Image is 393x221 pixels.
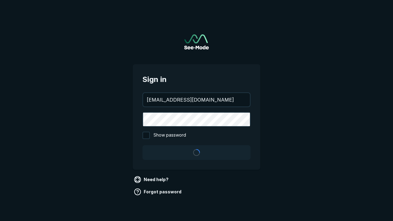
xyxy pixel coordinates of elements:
a: Forgot password [133,187,184,197]
a: Need help? [133,175,171,184]
a: Go to sign in [184,34,209,49]
span: Show password [154,132,186,139]
img: See-Mode Logo [184,34,209,49]
span: Sign in [142,74,251,85]
input: your@email.com [143,93,250,107]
